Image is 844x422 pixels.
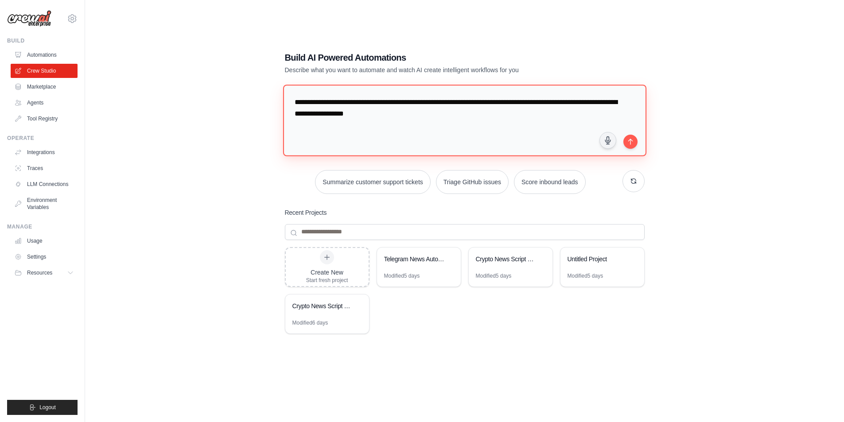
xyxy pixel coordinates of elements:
div: Telegram News Automation [384,255,445,263]
button: Click to speak your automation idea [599,132,616,149]
button: Summarize customer support tickets [315,170,430,194]
a: LLM Connections [11,177,78,191]
button: Triage GitHub issues [436,170,509,194]
a: Crew Studio [11,64,78,78]
a: Automations [11,48,78,62]
a: Settings [11,250,78,264]
a: Tool Registry [11,112,78,126]
div: Modified 6 days [292,319,328,326]
div: Modified 5 days [476,272,512,279]
div: Create New [306,268,348,277]
div: Untitled Project [568,255,628,263]
h3: Recent Projects [285,208,327,217]
div: Operate [7,135,78,142]
button: Get new suggestions [622,170,645,192]
span: Resources [27,269,52,276]
span: Logout [39,404,56,411]
div: Crypto News Script Generator [476,255,537,263]
button: Score inbound leads [514,170,586,194]
div: Build [7,37,78,44]
img: Logo [7,10,51,27]
h1: Build AI Powered Automations [285,51,583,64]
div: Modified 5 days [568,272,603,279]
div: Виджет чата [800,379,844,422]
a: Usage [11,234,78,248]
div: Modified 5 days [384,272,420,279]
a: Traces [11,161,78,175]
a: Marketplace [11,80,78,94]
div: Manage [7,223,78,230]
a: Agents [11,96,78,110]
div: Start fresh project [306,277,348,284]
a: Environment Variables [11,193,78,214]
div: Crypto News Script Generator [292,302,353,310]
iframe: Chat Widget [800,379,844,422]
button: Logout [7,400,78,415]
button: Resources [11,266,78,280]
p: Describe what you want to automate and watch AI create intelligent workflows for you [285,66,583,74]
a: Integrations [11,145,78,159]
